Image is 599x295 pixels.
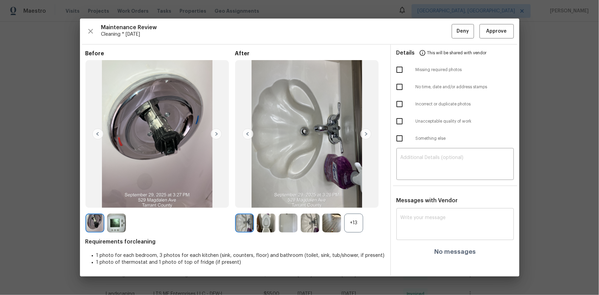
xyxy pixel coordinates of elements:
[101,31,452,38] span: Cleaning * [DATE]
[434,248,476,255] h4: No messages
[416,136,514,141] span: Something else
[416,67,514,73] span: Missing required photos
[92,128,103,139] img: left-chevron-button-url
[416,101,514,107] span: Incorrect or duplicate photos
[391,95,519,113] div: Incorrect or duplicate photos
[344,214,363,232] div: +13
[396,198,458,203] span: Messages with Vendor
[396,45,415,61] span: Details
[486,27,507,36] span: Approve
[416,84,514,90] span: No time, date and/or address stamps
[416,118,514,124] span: Unacceptable quality of work
[391,61,519,78] div: Missing required photos
[480,24,514,39] button: Approve
[360,128,371,139] img: right-chevron-button-url
[427,45,487,61] span: This will be shared with vendor
[452,24,474,39] button: Deny
[211,128,222,139] img: right-chevron-button-url
[457,27,469,36] span: Deny
[235,50,385,57] span: After
[391,113,519,130] div: Unacceptable quality of work
[101,24,452,31] span: Maintenance Review
[96,259,385,266] li: 1 photo of thermostat and 1 photo of top of fridge (if present)
[85,50,235,57] span: Before
[242,128,253,139] img: left-chevron-button-url
[96,252,385,259] li: 1 photo for each bedroom, 3 photos for each kitchen (sink, counters, floor) and bathroom (toilet,...
[391,130,519,147] div: Something else
[85,238,385,245] span: Requirements for cleaning
[391,78,519,95] div: No time, date and/or address stamps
